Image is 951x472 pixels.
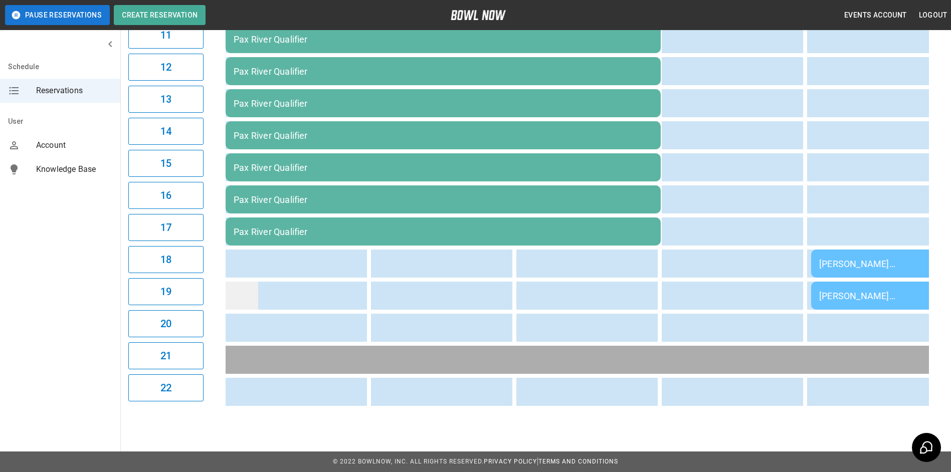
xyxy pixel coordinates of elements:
[160,59,171,75] h6: 12
[36,85,112,97] span: Reservations
[234,194,653,205] div: Pax River Qualifier
[160,348,171,364] h6: 21
[160,27,171,43] h6: 11
[234,66,653,77] div: Pax River Qualifier
[160,252,171,268] h6: 18
[840,6,911,25] button: Events Account
[234,130,653,141] div: Pax River Qualifier
[36,163,112,175] span: Knowledge Base
[333,458,484,465] span: © 2022 BowlNow, Inc. All Rights Reserved.
[36,139,112,151] span: Account
[128,278,204,305] button: 19
[128,310,204,337] button: 20
[160,219,171,235] h6: 17
[160,316,171,332] h6: 20
[128,54,204,81] button: 12
[160,91,171,107] h6: 13
[128,86,204,113] button: 13
[128,118,204,145] button: 14
[234,226,653,237] div: Pax River Qualifier
[819,291,945,301] div: [PERSON_NAME] [PERSON_NAME]
[234,34,653,45] div: Pax River Qualifier
[114,5,206,25] button: Create Reservation
[160,123,171,139] h6: 14
[160,187,171,203] h6: 16
[5,5,110,25] button: Pause Reservations
[538,458,618,465] a: Terms and Conditions
[160,380,171,396] h6: 22
[128,150,204,177] button: 15
[128,342,204,369] button: 21
[160,284,171,300] h6: 19
[128,374,204,401] button: 22
[234,162,653,173] div: Pax River Qualifier
[451,10,506,20] img: logo
[160,155,171,171] h6: 15
[128,246,204,273] button: 18
[819,259,945,269] div: [PERSON_NAME] [PERSON_NAME]
[128,22,204,49] button: 11
[484,458,537,465] a: Privacy Policy
[128,214,204,241] button: 17
[234,98,653,109] div: Pax River Qualifier
[915,6,951,25] button: Logout
[128,182,204,209] button: 16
